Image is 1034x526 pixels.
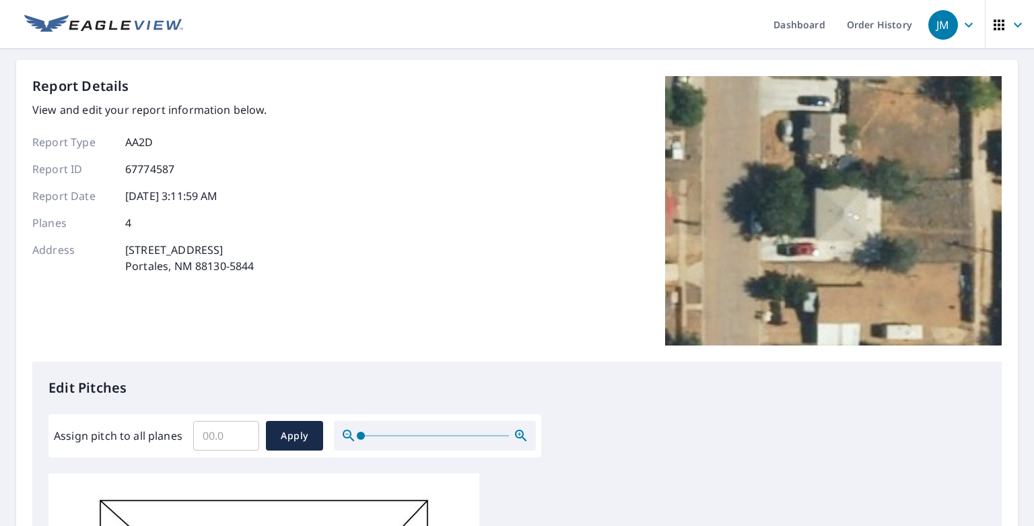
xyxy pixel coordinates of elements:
p: [STREET_ADDRESS] Portales, NM 88130-5844 [125,242,254,274]
label: Assign pitch to all planes [54,428,182,444]
div: JM [928,10,958,40]
p: Report ID [32,161,113,177]
img: Top image [665,76,1002,346]
p: 4 [125,215,131,231]
p: [DATE] 3:11:59 AM [125,188,218,204]
button: Apply [266,421,323,451]
p: 67774587 [125,161,174,177]
input: 00.0 [193,417,259,455]
span: Apply [277,428,312,445]
p: Planes [32,215,113,231]
p: AA2D [125,134,153,150]
p: View and edit your report information below. [32,102,267,118]
p: Report Details [32,76,129,96]
p: Edit Pitches [48,378,986,398]
img: EV Logo [24,15,183,35]
p: Address [32,242,113,274]
p: Report Date [32,188,113,204]
p: Report Type [32,134,113,150]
